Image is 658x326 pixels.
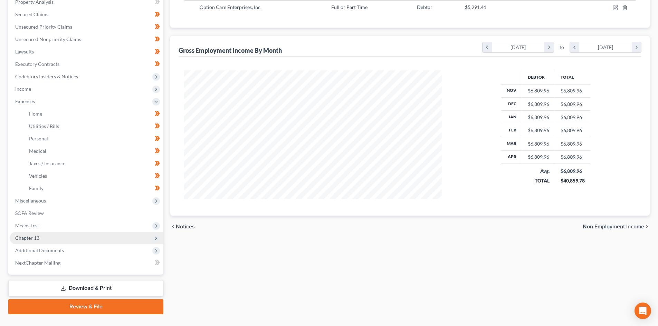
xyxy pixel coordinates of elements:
[200,4,261,10] span: Option Care Enterprises, Inc.
[528,127,549,134] div: $6,809.96
[15,86,31,92] span: Income
[8,280,163,296] a: Download & Print
[501,84,522,97] th: Nov
[544,42,554,52] i: chevron_right
[23,182,163,195] a: Family
[10,257,163,269] a: NextChapter Mailing
[560,44,564,51] span: to
[632,42,641,52] i: chevron_right
[15,223,39,228] span: Means Test
[492,42,545,52] div: [DATE]
[555,97,590,110] td: $6,809.96
[10,46,163,58] a: Lawsuits
[15,198,46,204] span: Miscellaneous
[528,177,550,184] div: TOTAL
[15,210,44,216] span: SOFA Review
[23,108,163,120] a: Home
[501,137,522,150] th: Mar
[23,132,163,145] a: Personal
[15,36,81,42] span: Unsecured Nonpriority Claims
[528,168,550,175] div: Avg.
[29,111,42,117] span: Home
[501,111,522,124] th: Jan
[29,136,48,141] span: Personal
[15,61,59,67] span: Executory Contracts
[555,150,590,164] td: $6,809.96
[15,73,78,79] span: Codebtors Insiders & Notices
[23,145,163,157] a: Medical
[15,247,64,253] span: Additional Documents
[10,21,163,33] a: Unsecured Priority Claims
[29,185,44,191] span: Family
[29,123,59,129] span: Utilities / Bills
[15,24,72,30] span: Unsecured Priority Claims
[170,224,176,229] i: chevron_left
[555,137,590,150] td: $6,809.96
[561,168,585,175] div: $6,809.96
[8,299,163,314] a: Review & File
[561,177,585,184] div: $40,859.78
[176,224,195,229] span: Notices
[23,120,163,132] a: Utilities / Bills
[555,70,590,84] th: Total
[10,8,163,21] a: Secured Claims
[501,150,522,164] th: Apr
[29,148,46,154] span: Medical
[15,98,35,104] span: Expenses
[15,11,48,17] span: Secured Claims
[570,42,579,52] i: chevron_left
[555,111,590,124] td: $6,809.96
[528,87,549,94] div: $6,809.96
[522,70,555,84] th: Debtor
[635,303,651,319] div: Open Intercom Messenger
[15,260,60,266] span: NextChapter Mailing
[528,154,549,160] div: $6,809.96
[29,173,47,179] span: Vehicles
[10,207,163,219] a: SOFA Review
[179,46,282,55] div: Gross Employment Income By Month
[15,49,34,55] span: Lawsuits
[579,42,632,52] div: [DATE]
[555,84,590,97] td: $6,809.96
[170,224,195,229] button: chevron_left Notices
[483,42,492,52] i: chevron_left
[465,4,486,10] span: $5,291.41
[528,101,549,108] div: $6,809.96
[10,33,163,46] a: Unsecured Nonpriority Claims
[644,224,650,229] i: chevron_right
[15,235,39,241] span: Chapter 13
[23,157,163,170] a: Taxes / Insurance
[528,114,549,121] div: $6,809.96
[528,140,549,147] div: $6,809.96
[583,224,650,229] button: Non Employment Income chevron_right
[501,97,522,110] th: Dec
[331,4,368,10] span: Full or Part Time
[583,224,644,229] span: Non Employment Income
[10,58,163,70] a: Executory Contracts
[555,124,590,137] td: $6,809.96
[501,124,522,137] th: Feb
[23,170,163,182] a: Vehicles
[29,160,65,166] span: Taxes / Insurance
[417,4,432,10] span: Debtor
